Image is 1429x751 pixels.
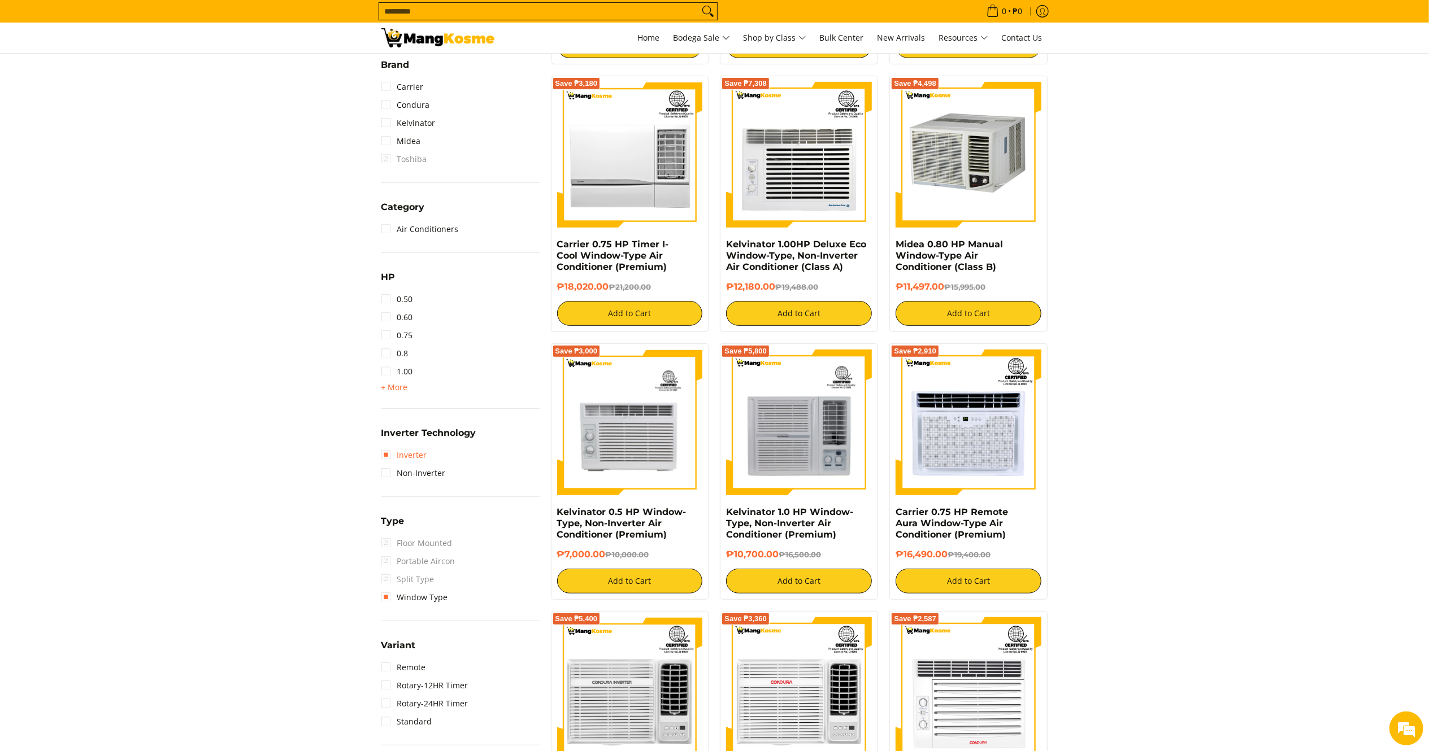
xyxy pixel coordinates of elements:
h6: ₱10,700.00 [726,549,872,560]
button: Add to Cart [557,301,703,326]
span: Resources [939,31,988,45]
span: Save ₱4,498 [894,80,936,87]
summary: Open [381,203,425,220]
span: Save ₱3,000 [555,348,598,355]
a: Rotary-24HR Timer [381,695,468,713]
button: Search [699,3,717,20]
a: Midea 0.80 HP Manual Window-Type Air Conditioner (Class B) [896,239,1003,272]
a: Carrier [381,78,424,96]
summary: Open [381,273,396,290]
a: Contact Us [996,23,1048,53]
a: Bodega Sale [668,23,736,53]
a: Remote [381,658,426,676]
summary: Open [381,381,408,394]
a: Air Conditioners [381,220,459,238]
del: ₱15,995.00 [944,282,985,291]
button: Add to Cart [557,569,703,593]
span: Save ₱3,360 [724,615,767,622]
img: Carrier 0.75 HP Remote Aura Window-Type Air Conditioner (Premium) [896,350,1041,495]
summary: Open [381,429,476,446]
img: Midea 0.80 HP Manual Window-Type Air Conditioner (Class B) [896,82,1041,228]
a: 0.8 [381,344,409,363]
button: Add to Cart [896,569,1041,593]
a: Window Type [381,588,448,606]
summary: Open [381,517,405,534]
del: ₱19,400.00 [948,550,991,559]
span: Category [381,203,425,212]
span: Contact Us [1002,32,1043,43]
a: 0.75 [381,326,413,344]
a: Resources [933,23,994,53]
img: Kelvinator 1.0 HP Window-Type, Non-Inverter Air Conditioner (Premium) [726,350,872,495]
span: Save ₱2,587 [894,615,936,622]
a: Non-Inverter [381,464,446,482]
button: Add to Cart [726,569,872,593]
a: 0.50 [381,290,413,308]
span: 0 [1001,7,1009,15]
span: New Arrivals [878,32,926,43]
summary: Open [381,641,416,658]
h6: ₱11,497.00 [896,281,1041,292]
a: Kelvinator 0.5 HP Window-Type, Non-Inverter Air Conditioner (Premium) [557,507,687,540]
span: Variant [381,641,416,650]
a: Home [632,23,666,53]
a: New Arrivals [872,23,931,53]
span: Floor Mounted [381,534,453,552]
button: Add to Cart [726,301,872,326]
span: HP [381,273,396,282]
span: Toshiba [381,150,427,168]
span: Split Type [381,570,435,588]
a: Midea [381,132,421,150]
summary: Open [381,60,410,78]
a: Kelvinator 1.00HP Deluxe Eco Window-Type, Non-Inverter Air Conditioner (Class A) [726,239,866,272]
span: Portable Aircon [381,552,455,570]
a: Rotary-12HR Timer [381,676,468,695]
img: Carrier 0.75 HP Timer I-Cool Window-Type Air Conditioner (Premium) [557,82,703,228]
img: Bodega Sale Aircon l Mang Kosme: Home Appliances Warehouse Sale Window Type [381,28,494,47]
h6: ₱12,180.00 [726,281,872,292]
a: Inverter [381,446,427,464]
img: Kelvinator 1.00HP Deluxe Eco Window-Type, Non-Inverter Air Conditioner (Class A) [726,82,872,228]
span: Bodega Sale [674,31,730,45]
span: Save ₱3,180 [555,80,598,87]
span: + More [381,383,408,392]
h6: ₱18,020.00 [557,281,703,292]
del: ₱19,488.00 [775,282,818,291]
a: 0.60 [381,308,413,326]
button: Add to Cart [896,301,1041,326]
a: Condura [381,96,430,114]
span: Save ₱5,400 [555,615,598,622]
span: Shop by Class [744,31,806,45]
del: ₱16,500.00 [779,550,821,559]
h6: ₱7,000.00 [557,549,703,560]
span: Save ₱7,308 [724,80,767,87]
a: Carrier 0.75 HP Remote Aura Window-Type Air Conditioner (Premium) [896,507,1008,540]
a: Kelvinator 1.0 HP Window-Type, Non-Inverter Air Conditioner (Premium) [726,507,853,540]
span: Save ₱2,910 [894,348,936,355]
span: • [983,5,1026,18]
img: kelvinator-.5hp-window-type-airconditioner-full-view-mang-kosme [557,350,703,495]
a: Carrier 0.75 HP Timer I-Cool Window-Type Air Conditioner (Premium) [557,239,669,272]
del: ₱10,000.00 [606,550,649,559]
del: ₱21,200.00 [609,282,651,291]
a: Standard [381,713,432,731]
span: Home [638,32,660,43]
a: Bulk Center [814,23,870,53]
a: Kelvinator [381,114,436,132]
span: Inverter Technology [381,429,476,438]
a: Shop by Class [738,23,812,53]
span: Type [381,517,405,526]
span: Brand [381,60,410,69]
a: 1.00 [381,363,413,381]
h6: ₱16,490.00 [896,549,1041,560]
span: Save ₱5,800 [724,348,767,355]
span: Bulk Center [820,32,864,43]
nav: Main Menu [506,23,1048,53]
span: ₱0 [1011,7,1024,15]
